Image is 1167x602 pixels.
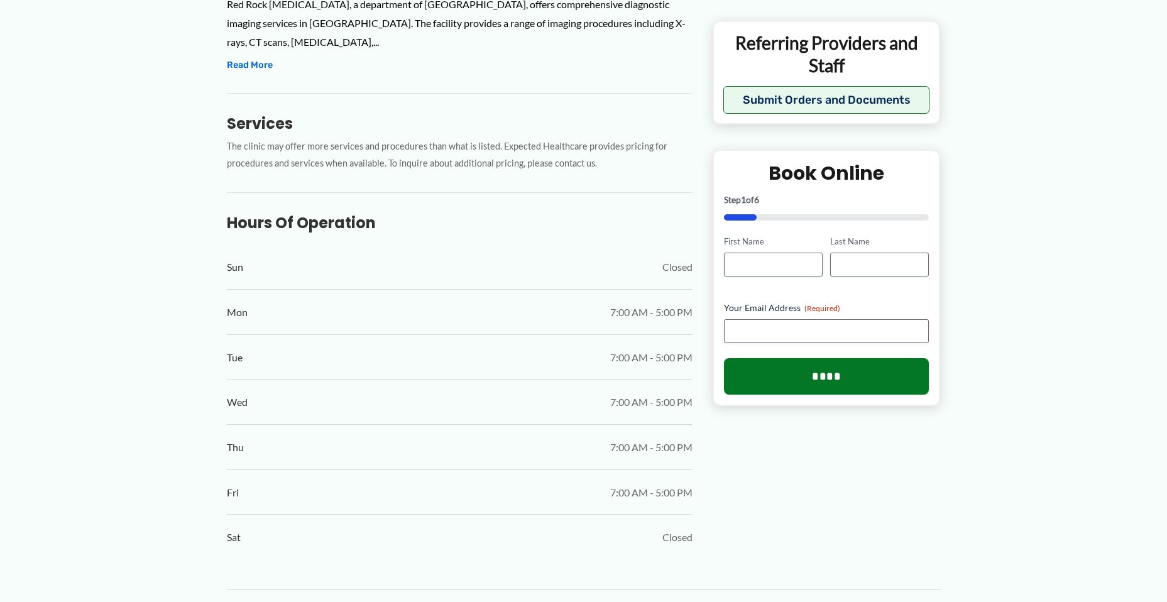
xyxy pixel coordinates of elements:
span: 7:00 AM - 5:00 PM [610,303,693,322]
span: Thu [227,438,244,457]
span: 7:00 AM - 5:00 PM [610,348,693,367]
button: Submit Orders and Documents [723,86,930,114]
p: The clinic may offer more services and procedures than what is listed. Expected Healthcare provid... [227,138,693,172]
span: Fri [227,483,239,502]
span: 7:00 AM - 5:00 PM [610,438,693,457]
h3: Services [227,114,693,133]
span: Closed [662,258,693,276]
label: Last Name [830,236,929,248]
span: Closed [662,528,693,547]
span: Sat [227,528,241,547]
span: Tue [227,348,243,367]
label: First Name [724,236,823,248]
span: 7:00 AM - 5:00 PM [610,483,693,502]
h3: Hours of Operation [227,213,693,233]
span: Sun [227,258,243,276]
h2: Book Online [724,161,929,185]
button: Read More [227,58,273,73]
span: Wed [227,393,248,412]
label: Your Email Address [724,301,929,314]
span: 7:00 AM - 5:00 PM [610,393,693,412]
span: Mon [227,303,248,322]
p: Step of [724,195,929,204]
p: Referring Providers and Staff [723,31,930,77]
span: 1 [741,194,746,205]
span: 6 [754,194,759,205]
span: (Required) [804,303,840,312]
